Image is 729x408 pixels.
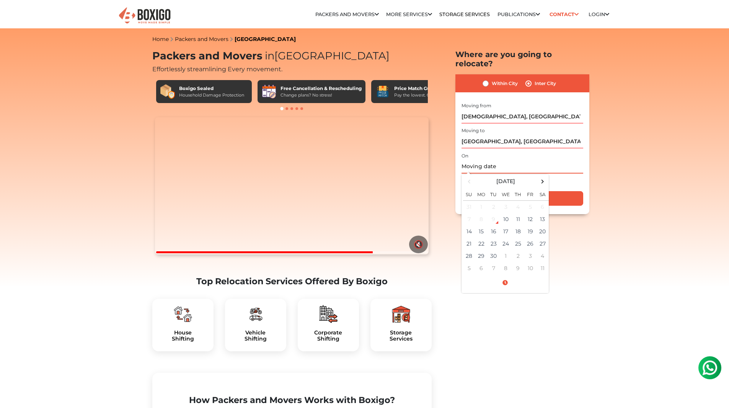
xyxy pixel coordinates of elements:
[281,85,362,92] div: Free Cancellation & Rescheduling
[152,36,169,43] a: Home
[174,305,192,323] img: boxigo_packers_and_movers_plan
[464,176,474,187] span: Previous Month
[455,50,589,68] h2: Where are you going to relocate?
[152,66,282,73] span: Effortlessly streamlining Every movement.
[377,329,426,342] a: StorageServices
[175,36,228,43] a: Packers and Movers
[315,11,379,17] a: Packers and Movers
[377,329,426,342] h5: Storage Services
[246,305,265,323] img: boxigo_packers_and_movers_plan
[409,236,428,253] button: 🔇
[231,329,280,342] a: VehicleShifting
[462,152,468,159] label: On
[281,92,362,98] div: Change plans? No stress!
[158,329,207,342] h5: House Shifting
[304,329,353,342] a: CorporateShifting
[179,92,244,98] div: Household Damage Protection
[158,395,426,405] h2: How Packers and Movers Works with Boxigo?
[475,187,488,201] th: Mo
[319,305,338,323] img: boxigo_packers_and_movers_plan
[375,84,390,99] img: Price Match Guarantee
[304,329,353,342] h5: Corporate Shifting
[439,11,490,17] a: Storage Services
[231,329,280,342] h5: Vehicle Shifting
[8,8,23,23] img: whatsapp-icon.svg
[462,160,583,174] input: Moving date
[488,213,499,225] div: 9
[386,11,432,17] a: More services
[462,135,583,148] input: Select Building or Nearest Landmark
[261,84,277,99] img: Free Cancellation & Rescheduling
[462,102,491,109] label: Moving from
[492,79,518,88] label: Within City
[488,187,500,201] th: Tu
[497,11,540,17] a: Publications
[500,187,512,201] th: We
[524,187,537,201] th: Fr
[265,49,274,62] span: in
[392,305,410,323] img: boxigo_packers_and_movers_plan
[475,176,537,187] th: Select Month
[152,276,432,287] h2: Top Relocation Services Offered By Boxigo
[463,187,475,201] th: Su
[152,50,432,62] h1: Packers and Movers
[179,85,244,92] div: Boxigo Sealed
[158,329,207,342] a: HouseShifting
[155,117,429,254] video: Your browser does not support the video tag.
[235,36,296,43] a: [GEOGRAPHIC_DATA]
[589,11,609,17] a: Login
[462,110,583,123] input: Select Building or Nearest Landmark
[537,176,548,187] span: Next Month
[394,85,452,92] div: Price Match Guarantee
[160,84,175,99] img: Boxigo Sealed
[535,79,556,88] label: Inter City
[463,279,547,286] a: Select Time
[118,7,171,25] img: Boxigo
[537,187,549,201] th: Sa
[262,49,390,62] span: [GEOGRAPHIC_DATA]
[394,92,452,98] div: Pay the lowest. Guaranteed!
[547,8,581,20] a: Contact
[462,127,485,134] label: Moving to
[512,187,524,201] th: Th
